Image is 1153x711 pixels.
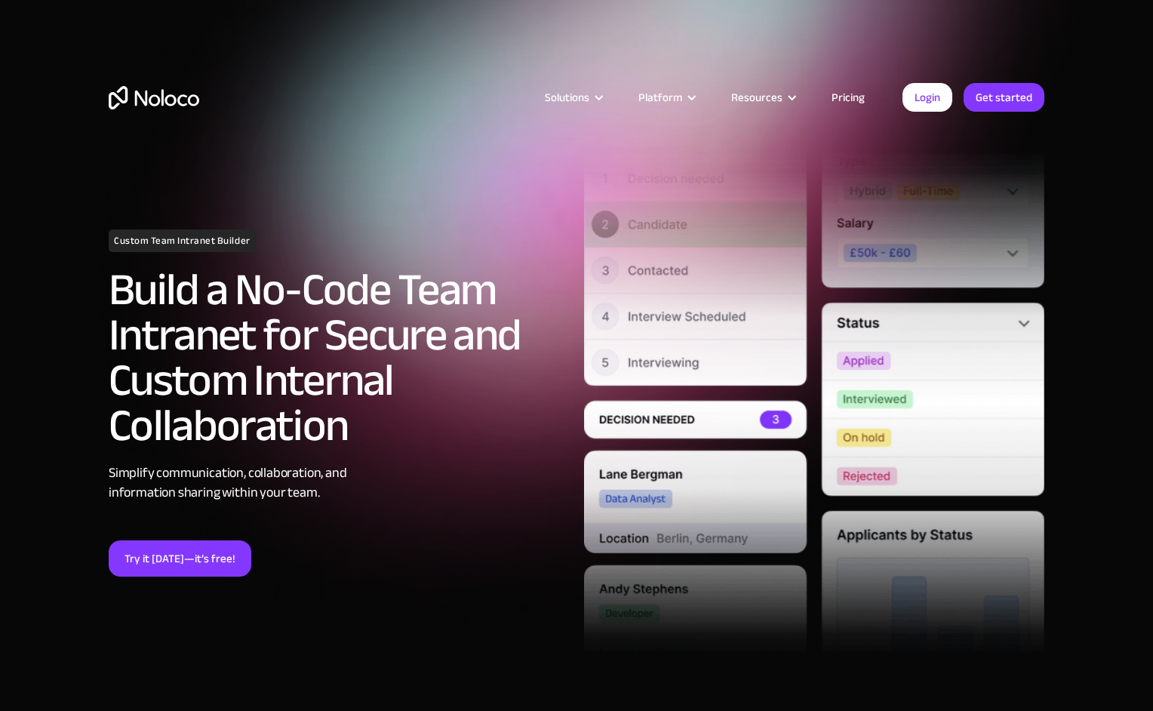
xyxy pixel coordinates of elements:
a: home [109,86,199,109]
div: Resources [712,88,813,107]
div: Resources [731,88,783,107]
div: Platform [638,88,682,107]
h1: Custom Team Intranet Builder [109,229,256,252]
a: Login [902,83,952,112]
div: Platform [620,88,712,107]
div: Solutions [526,88,620,107]
div: Solutions [545,88,589,107]
h2: Build a No-Code Team Intranet for Secure and Custom Internal Collaboration [109,267,569,448]
a: Pricing [813,88,884,107]
a: Try it [DATE]—it’s free! [109,540,251,577]
div: Simplify communication, collaboration, and information sharing within your team. [109,463,569,503]
a: Get started [964,83,1044,112]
